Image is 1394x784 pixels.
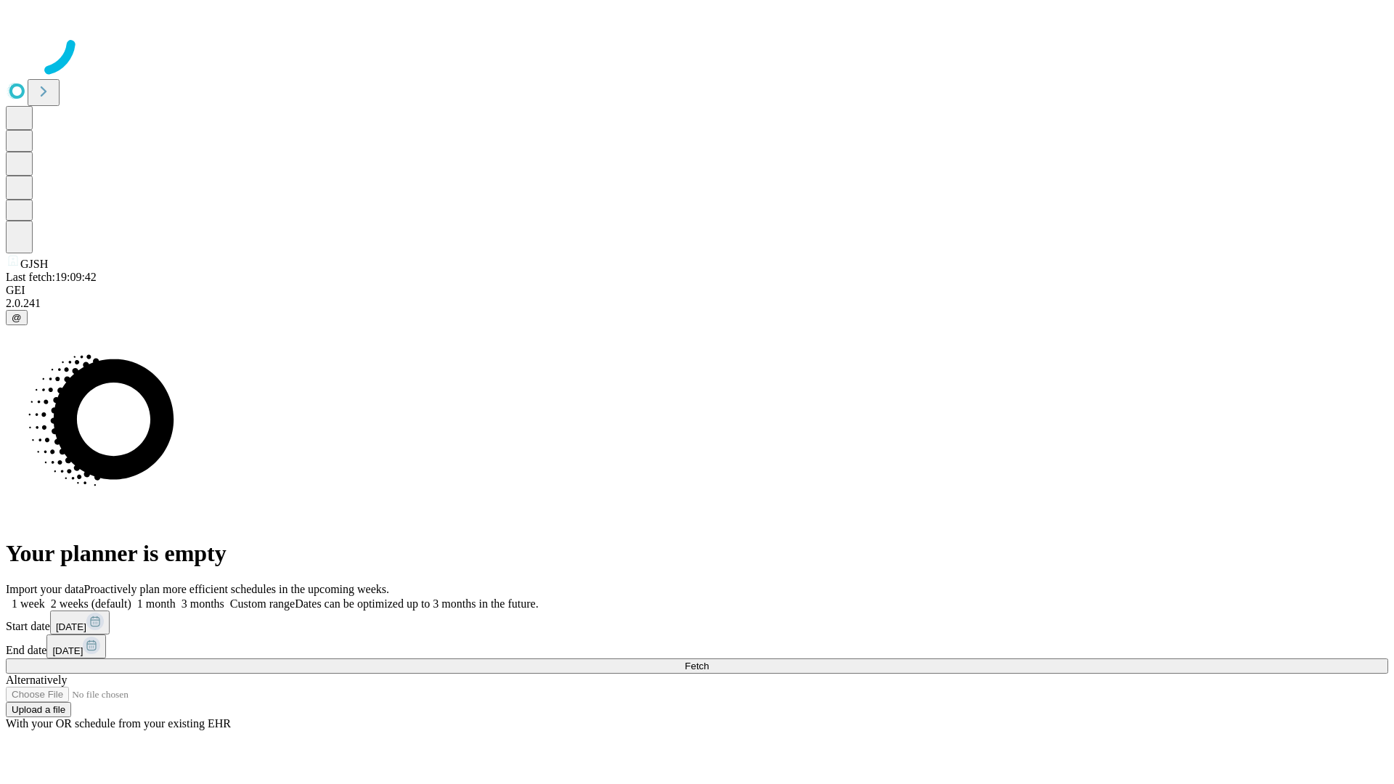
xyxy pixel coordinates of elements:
[230,597,295,610] span: Custom range
[6,702,71,717] button: Upload a file
[685,661,709,671] span: Fetch
[6,271,97,283] span: Last fetch: 19:09:42
[6,540,1388,567] h1: Your planner is empty
[52,645,83,656] span: [DATE]
[6,284,1388,297] div: GEI
[6,611,1388,634] div: Start date
[51,597,131,610] span: 2 weeks (default)
[137,597,176,610] span: 1 month
[50,611,110,634] button: [DATE]
[6,674,67,686] span: Alternatively
[6,297,1388,310] div: 2.0.241
[12,597,45,610] span: 1 week
[6,634,1388,658] div: End date
[6,717,231,730] span: With your OR schedule from your existing EHR
[182,597,224,610] span: 3 months
[20,258,48,270] span: GJSH
[56,621,86,632] span: [DATE]
[46,634,106,658] button: [DATE]
[6,583,84,595] span: Import your data
[84,583,389,595] span: Proactively plan more efficient schedules in the upcoming weeks.
[6,658,1388,674] button: Fetch
[295,597,538,610] span: Dates can be optimized up to 3 months in the future.
[12,312,22,323] span: @
[6,310,28,325] button: @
